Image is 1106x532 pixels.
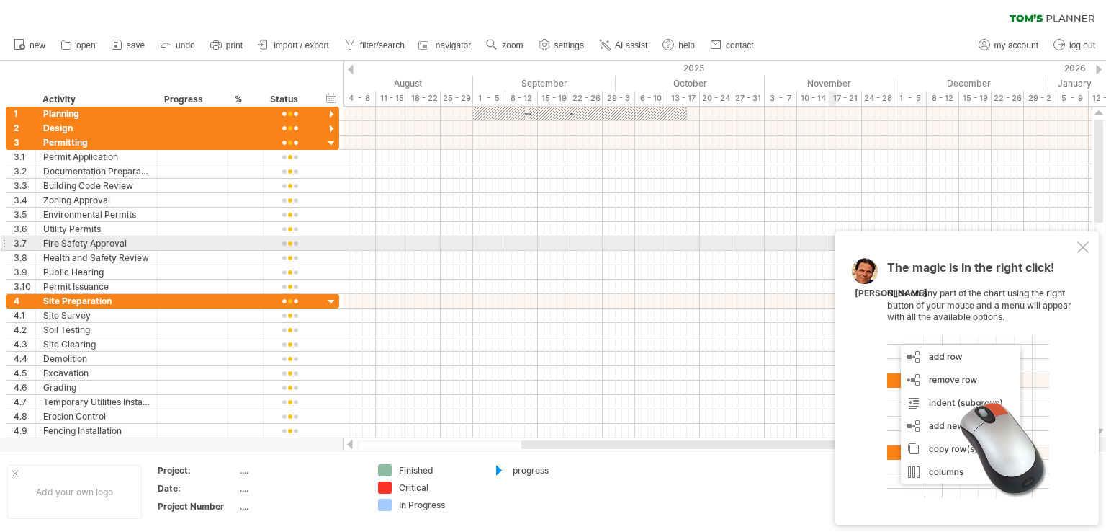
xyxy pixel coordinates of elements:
[156,36,199,55] a: undo
[14,409,35,423] div: 4.8
[706,36,758,55] a: contact
[254,36,333,55] a: import / export
[164,92,220,107] div: Progress
[732,91,765,106] div: 27 - 31
[43,164,150,178] div: Documentation Preparation
[603,91,635,106] div: 29 - 3
[176,40,195,50] span: undo
[1056,91,1089,106] div: 5 - 9
[337,76,473,91] div: August 2025
[43,236,150,250] div: Fire Safety Approval
[43,208,150,221] div: Environmental Permits
[43,352,150,365] div: Demolition
[1024,91,1056,106] div: 29 - 2
[595,36,652,55] a: AI assist
[14,251,35,265] div: 3.8
[14,150,35,164] div: 3.1
[436,40,471,50] span: navigator
[667,91,700,106] div: 13 - 17
[43,409,150,423] div: Erosion Control
[240,500,361,513] div: ....
[616,76,765,91] div: October 2025
[7,465,142,519] div: Add your own logo
[399,499,477,511] div: In Progress
[14,107,35,120] div: 1
[158,500,237,513] div: Project Number
[829,91,862,106] div: 17 - 21
[14,236,35,250] div: 3.7
[43,136,150,149] div: Permitting
[505,91,538,106] div: 8 - 12
[43,395,150,409] div: Temporary Utilities Installation
[678,40,695,50] span: help
[43,280,150,293] div: Permit Issuance
[14,265,35,279] div: 3.9
[10,36,50,55] a: new
[1050,36,1100,55] a: log out
[887,262,1074,498] div: Click on any part of the chart using the right button of your mouse and a menu will appear with a...
[270,92,308,107] div: Status
[274,40,329,50] span: import / export
[441,91,473,106] div: 25 - 29
[240,482,361,495] div: ....
[43,265,150,279] div: Public Hearing
[855,288,927,300] div: [PERSON_NAME]
[14,395,35,409] div: 4.7
[158,482,237,495] div: Date:
[14,294,35,308] div: 4
[502,40,523,50] span: zoom
[14,352,35,365] div: 4.4
[14,381,35,394] div: 4.6
[42,92,149,107] div: Activity
[535,36,588,55] a: settings
[399,464,477,476] div: Finished
[513,464,591,476] div: progress
[992,91,1024,106] div: 22 - 26
[862,91,894,106] div: 24 - 28
[14,280,35,293] div: 3.10
[416,36,475,55] a: navigator
[43,193,150,207] div: Zoning Approval
[43,381,150,394] div: Grading
[43,179,150,192] div: Building Code Review
[43,323,150,337] div: Soil Testing
[975,36,1043,55] a: my account
[700,91,732,106] div: 20 - 24
[360,40,405,50] span: filter/search
[14,309,35,322] div: 4.1
[43,337,150,351] div: Site Clearing
[43,121,150,135] div: Design
[240,464,361,476] div: ....
[43,251,150,265] div: Health and Safety Review
[538,91,570,106] div: 15 - 19
[158,464,237,476] div: Project:
[14,164,35,178] div: 3.2
[14,193,35,207] div: 3.4
[797,91,829,106] div: 10 - 14
[927,91,959,106] div: 8 - 12
[14,121,35,135] div: 2
[43,424,150,438] div: Fencing Installation
[127,40,145,50] span: save
[408,91,441,106] div: 18 - 22
[207,36,247,55] a: print
[14,222,35,236] div: 3.6
[765,76,894,91] div: November 2025
[14,179,35,192] div: 3.3
[343,91,376,106] div: 4 - 8
[554,40,584,50] span: settings
[43,309,150,322] div: Site Survey
[43,150,150,164] div: Permit Application
[14,323,35,337] div: 4.2
[14,337,35,351] div: 4.3
[726,40,754,50] span: contact
[14,366,35,380] div: 4.5
[226,40,243,50] span: print
[887,260,1054,282] span: The magic is in the right click!
[1069,40,1095,50] span: log out
[635,91,667,106] div: 6 - 10
[107,36,149,55] a: save
[76,40,96,50] span: open
[994,40,1038,50] span: my account
[14,424,35,438] div: 4.9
